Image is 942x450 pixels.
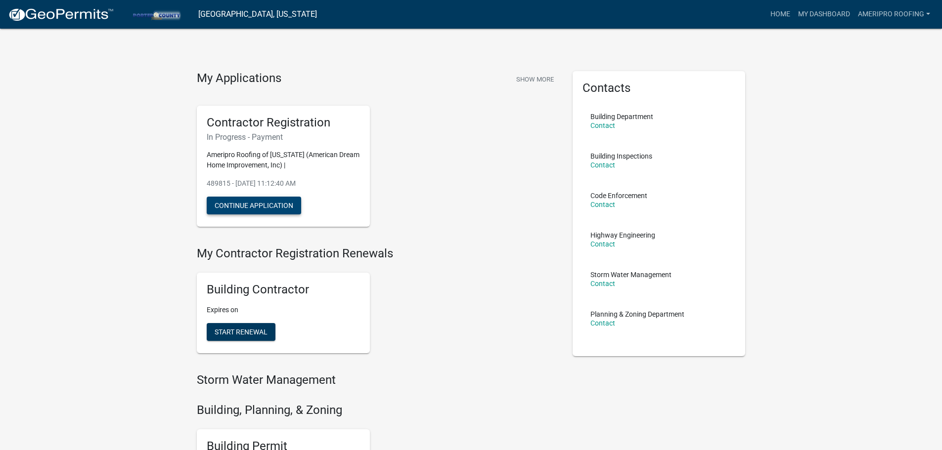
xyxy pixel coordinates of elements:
[590,311,684,318] p: Planning & Zoning Department
[766,5,794,24] a: Home
[583,81,736,95] h5: Contacts
[590,271,672,278] p: Storm Water Management
[590,201,615,208] a: Contact
[197,403,558,417] h4: Building, Planning, & Zoning
[590,113,653,120] p: Building Department
[590,153,652,160] p: Building Inspections
[215,328,268,336] span: Start Renewal
[590,161,615,169] a: Contact
[590,280,615,287] a: Contact
[207,116,360,130] h5: Contractor Registration
[590,319,615,327] a: Contact
[198,6,317,23] a: [GEOGRAPHIC_DATA], [US_STATE]
[197,373,558,387] h4: Storm Water Management
[512,71,558,87] button: Show More
[854,5,934,24] a: Ameripro Roofing
[207,132,360,142] h6: In Progress - Payment
[590,240,615,248] a: Contact
[197,246,558,261] h4: My Contractor Registration Renewals
[197,246,558,361] wm-registration-list-section: My Contractor Registration Renewals
[207,150,360,170] p: Ameripro Roofing of [US_STATE] (American Dream Home Improvement, Inc) |
[590,192,647,199] p: Code Enforcement
[122,7,190,21] img: Porter County, Indiana
[590,122,615,129] a: Contact
[207,323,275,341] button: Start Renewal
[207,197,301,214] button: Continue Application
[197,71,281,86] h4: My Applications
[590,232,655,239] p: Highway Engineering
[207,283,360,297] h5: Building Contractor
[794,5,854,24] a: My Dashboard
[207,305,360,315] p: Expires on
[207,178,360,189] p: 489815 - [DATE] 11:12:40 AM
